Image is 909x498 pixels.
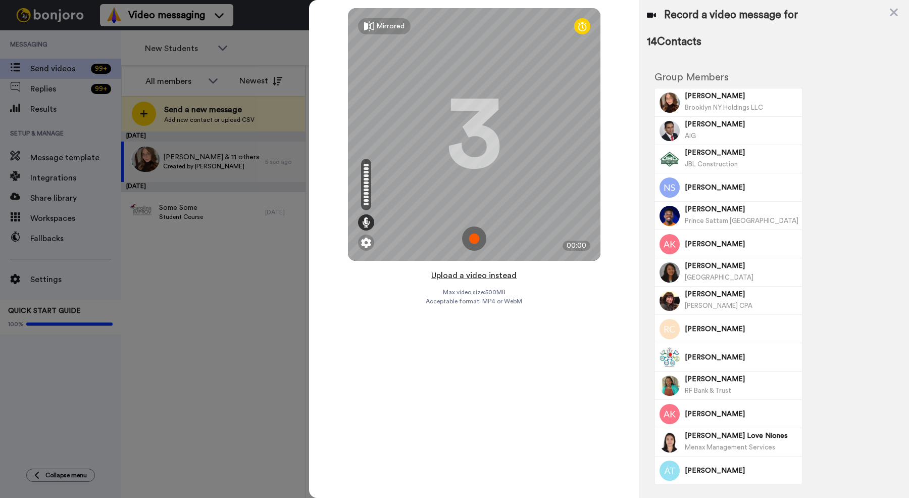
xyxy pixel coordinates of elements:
span: [PERSON_NAME] [685,352,798,363]
img: Image of Angeline Love Niones [660,432,680,452]
span: [PERSON_NAME] [685,466,798,476]
div: 3 [446,97,502,172]
img: Image of Lisha Joshi [660,262,680,283]
img: Image of Renee Chin [660,319,680,339]
img: Image of Laila Lamane [660,347,680,368]
span: [PERSON_NAME] [685,91,798,101]
span: Prince Sattam [GEOGRAPHIC_DATA] [685,217,798,224]
img: Image of Anastasia Khobta [660,234,680,254]
span: [PERSON_NAME] [685,261,798,271]
span: RF Bank & Trust [685,387,731,394]
img: Image of Ashley Kuru [660,404,680,424]
div: 00:00 [563,241,590,251]
img: Image of Andrew Thao [660,461,680,481]
span: JBL Construction [685,161,738,167]
span: [PERSON_NAME] [685,289,798,299]
span: Max video size: 500 MB [443,288,506,296]
span: [PERSON_NAME] Love Niones [685,431,798,441]
span: [PERSON_NAME] [685,239,798,249]
img: Image of Mohammed Alyami [660,206,680,226]
span: [PERSON_NAME] [685,204,798,214]
span: [PERSON_NAME] [685,148,798,158]
span: AIG [685,132,696,139]
span: Brooklyn NY Holdings LLC [685,104,763,111]
img: Image of Bryan Murphy [660,149,680,169]
img: Image of Niakivia Ferguson [660,376,680,396]
img: Image of Mirvete Ukperaj [660,93,680,113]
img: ic_gear.svg [361,238,371,248]
span: [PERSON_NAME] [685,119,798,129]
span: [PERSON_NAME] CPA [685,302,752,309]
span: [PERSON_NAME] [685,409,798,419]
span: [PERSON_NAME] [685,374,798,384]
img: Image of Nicole Silva [660,177,680,198]
span: Acceptable format: MP4 or WebM [426,297,522,305]
span: [PERSON_NAME] [685,324,798,334]
span: [PERSON_NAME] [685,183,798,193]
img: Image of Syed Taqvi [660,121,680,141]
img: ic_record_start.svg [462,227,486,251]
span: Menax Management Services [685,444,775,450]
span: [GEOGRAPHIC_DATA] [685,274,753,281]
img: Image of Stacie Ziehm [660,291,680,311]
button: Upload a video instead [428,269,520,282]
h2: Group Members [654,72,802,83]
